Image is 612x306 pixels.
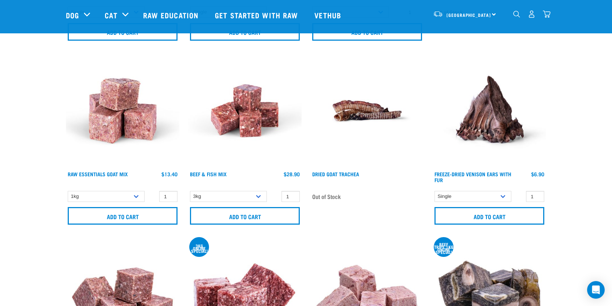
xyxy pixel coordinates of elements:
[434,243,454,253] div: Beef tripe 1kg online special!
[447,14,491,16] span: [GEOGRAPHIC_DATA]
[188,54,302,167] img: Beef Mackerel 1
[434,173,511,181] a: Freeze-Dried Venison Ears with Fur
[190,173,227,175] a: Beef & Fish Mix
[528,10,535,18] img: user.png
[531,171,544,177] div: $6.90
[189,244,209,252] div: 3kg online special!
[433,54,546,167] img: Raw Essentials Freeze Dried Deer Ears With Fur
[105,10,117,21] a: Cat
[513,11,520,18] img: home-icon-1@2x.png
[310,54,424,167] img: Raw Essentials Goat Trachea
[526,191,544,202] input: 1
[307,0,350,30] a: Vethub
[543,10,551,18] img: home-icon@2x.png
[161,171,178,177] div: $13.40
[68,173,128,175] a: Raw Essentials Goat Mix
[312,173,359,175] a: Dried Goat Trachea
[68,207,178,225] input: Add to cart
[190,207,300,225] input: Add to cart
[281,191,300,202] input: 1
[284,171,300,177] div: $28.90
[433,11,443,17] img: van-moving.png
[66,10,79,21] a: Dog
[159,191,178,202] input: 1
[66,54,179,167] img: Goat M Ix 38448
[136,0,208,30] a: Raw Education
[208,0,307,30] a: Get started with Raw
[587,281,605,299] div: Open Intercom Messenger
[312,191,341,202] span: Out of Stock
[434,207,544,225] input: Add to cart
